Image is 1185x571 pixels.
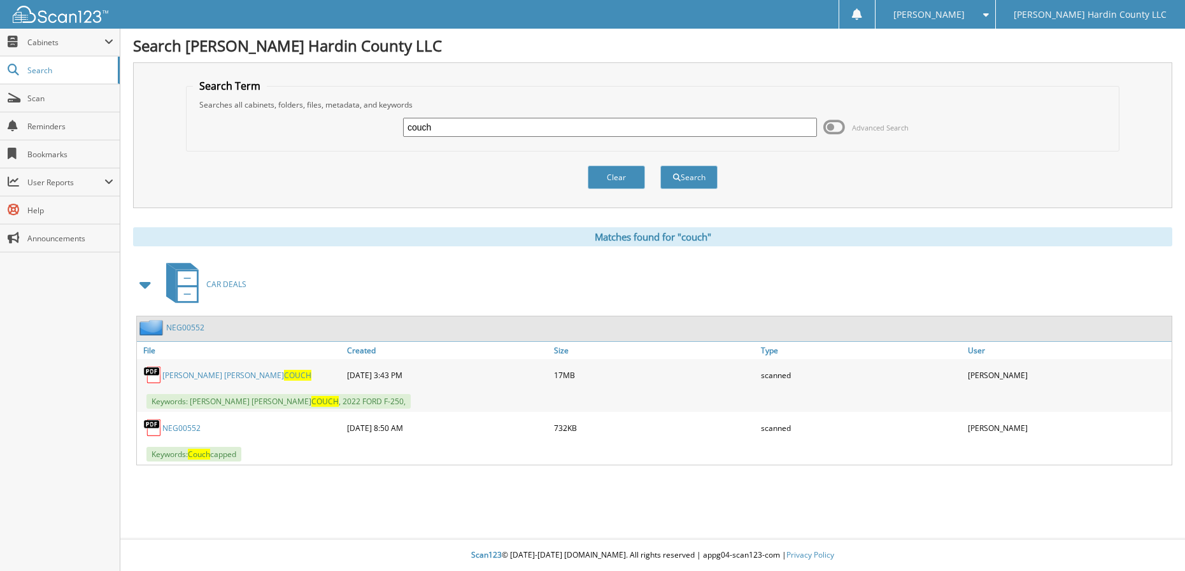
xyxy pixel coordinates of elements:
[27,205,113,216] span: Help
[1014,11,1167,18] span: [PERSON_NAME] Hardin County LLC
[139,320,166,335] img: folder2.png
[786,549,834,560] a: Privacy Policy
[551,415,758,441] div: 732KB
[965,342,1172,359] a: User
[965,362,1172,388] div: [PERSON_NAME]
[27,37,104,48] span: Cabinets
[471,549,502,560] span: Scan123
[551,342,758,359] a: Size
[27,233,113,244] span: Announcements
[893,11,965,18] span: [PERSON_NAME]
[852,123,909,132] span: Advanced Search
[146,447,241,462] span: Keywords: capped
[758,362,965,388] div: scanned
[27,121,113,132] span: Reminders
[27,149,113,160] span: Bookmarks
[27,93,113,104] span: Scan
[965,415,1172,441] div: [PERSON_NAME]
[193,99,1113,110] div: Searches all cabinets, folders, files, metadata, and keywords
[188,449,210,460] span: Couch
[159,259,246,309] a: CAR DEALS
[758,415,965,441] div: scanned
[193,79,267,93] legend: Search Term
[133,227,1172,246] div: Matches found for "couch"
[588,166,645,189] button: Clear
[120,540,1185,571] div: © [DATE]-[DATE] [DOMAIN_NAME]. All rights reserved | appg04-scan123-com |
[143,418,162,437] img: PDF.png
[162,370,311,381] a: [PERSON_NAME] [PERSON_NAME]COUCH
[27,177,104,188] span: User Reports
[143,365,162,384] img: PDF.png
[551,362,758,388] div: 17MB
[166,322,204,333] a: NEG00552
[137,342,344,359] a: File
[206,279,246,290] span: CAR DEALS
[133,35,1172,56] h1: Search [PERSON_NAME] Hardin County LLC
[284,370,311,381] span: COUCH
[311,396,339,407] span: COUCH
[162,423,201,434] a: NEG00552
[344,342,551,359] a: Created
[344,415,551,441] div: [DATE] 8:50 AM
[27,65,111,76] span: Search
[344,362,551,388] div: [DATE] 3:43 PM
[13,6,108,23] img: scan123-logo-white.svg
[758,342,965,359] a: Type
[146,394,411,409] span: Keywords: [PERSON_NAME] [PERSON_NAME] , 2022 FORD F-250,
[660,166,718,189] button: Search
[1121,510,1185,571] iframe: Chat Widget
